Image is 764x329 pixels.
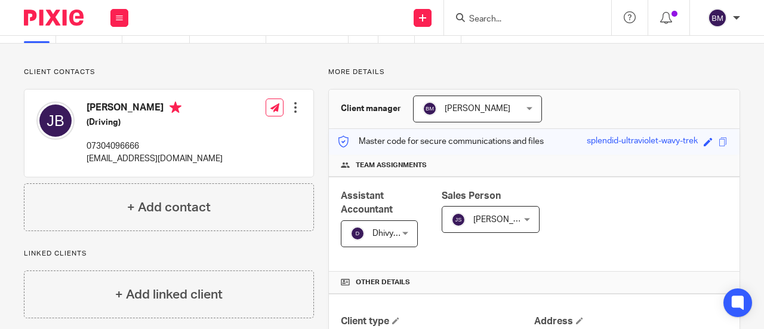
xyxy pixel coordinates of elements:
p: More details [328,67,740,77]
p: [EMAIL_ADDRESS][DOMAIN_NAME] [87,153,223,165]
p: Master code for secure communications and files [338,136,544,147]
img: svg%3E [451,213,466,227]
img: Pixie [24,10,84,26]
span: [PERSON_NAME] [473,216,539,224]
p: Client contacts [24,67,314,77]
span: Sales Person [442,191,501,201]
h5: (Driving) [87,116,223,128]
h4: Client type [341,315,534,328]
h4: Address [534,315,728,328]
h4: + Add linked client [115,285,223,304]
span: Team assignments [356,161,427,170]
span: Assistant Accountant [341,191,393,214]
div: splendid-ultraviolet-wavy-trek [587,135,698,149]
span: [PERSON_NAME] [445,104,510,113]
img: svg%3E [423,102,437,116]
p: Linked clients [24,249,314,259]
img: svg%3E [36,102,75,140]
h4: + Add contact [127,198,211,217]
p: 07304096666 [87,140,223,152]
img: svg%3E [350,226,365,241]
h4: [PERSON_NAME] [87,102,223,116]
span: Other details [356,278,410,287]
i: Primary [170,102,181,113]
input: Search [468,14,575,25]
span: Dhivya S T [372,229,411,238]
h3: Client manager [341,103,401,115]
img: svg%3E [708,8,727,27]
